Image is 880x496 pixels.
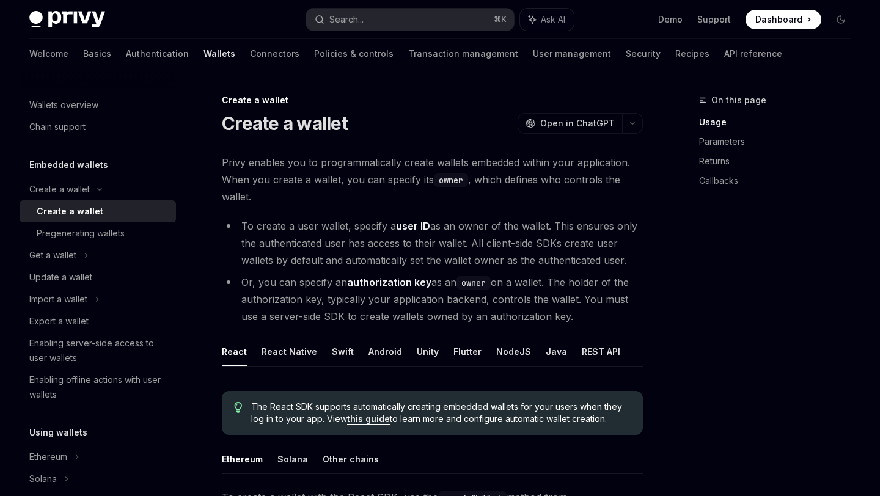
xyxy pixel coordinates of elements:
h5: Using wallets [29,425,87,440]
div: Wallets overview [29,98,98,112]
span: Open in ChatGPT [540,117,615,129]
a: API reference [724,39,782,68]
button: Ask AI [520,9,574,31]
button: Android [369,337,402,366]
a: Connectors [250,39,299,68]
a: Callbacks [699,171,860,191]
h5: Embedded wallets [29,158,108,172]
a: Chain support [20,116,176,138]
div: Enabling offline actions with user wallets [29,373,169,402]
li: To create a user wallet, specify a as an owner of the wallet. This ensures only the authenticated... [222,217,643,269]
span: Privy enables you to programmatically create wallets embedded within your application. When you c... [222,154,643,205]
a: Export a wallet [20,310,176,332]
a: Returns [699,151,860,171]
div: Chain support [29,120,86,134]
h1: Create a wallet [222,112,348,134]
strong: user ID [396,220,430,232]
strong: authorization key [347,276,431,288]
a: Parameters [699,132,860,151]
a: Wallets overview [20,94,176,116]
span: The React SDK supports automatically creating embedded wallets for your users when they log in to... [251,401,631,425]
a: Authentication [126,39,189,68]
a: Create a wallet [20,200,176,222]
button: React Native [262,337,317,366]
a: Enabling server-side access to user wallets [20,332,176,369]
button: Open in ChatGPT [518,113,622,134]
div: Search... [329,12,364,27]
code: owner [434,173,468,187]
img: dark logo [29,11,105,28]
svg: Tip [234,402,243,413]
div: Get a wallet [29,248,76,263]
button: Flutter [453,337,482,366]
a: Dashboard [746,10,821,29]
a: Policies & controls [314,39,394,68]
a: Usage [699,112,860,132]
div: Enabling server-side access to user wallets [29,336,169,365]
a: Pregenerating wallets [20,222,176,244]
a: Update a wallet [20,266,176,288]
span: On this page [711,93,766,108]
a: Wallets [204,39,235,68]
div: Import a wallet [29,292,87,307]
a: Recipes [675,39,710,68]
button: Swift [332,337,354,366]
button: REST API [582,337,620,366]
div: Export a wallet [29,314,89,329]
a: Security [626,39,661,68]
a: Enabling offline actions with user wallets [20,369,176,406]
button: Java [546,337,567,366]
button: Ethereum [222,445,263,473]
div: Pregenerating wallets [37,226,125,241]
a: Support [697,13,731,26]
code: owner [457,276,491,290]
button: NodeJS [496,337,531,366]
div: Solana [29,472,57,486]
span: Dashboard [755,13,802,26]
div: Create a wallet [37,204,103,219]
div: Create a wallet [29,182,90,197]
button: Unity [417,337,439,366]
li: Or, you can specify an as an on a wallet. The holder of the authorization key, typically your app... [222,274,643,325]
button: Search...⌘K [306,9,513,31]
a: Transaction management [408,39,518,68]
a: Basics [83,39,111,68]
button: Solana [277,445,308,473]
a: User management [533,39,611,68]
div: Ethereum [29,450,67,464]
a: Demo [658,13,683,26]
button: Other chains [323,445,379,473]
div: Update a wallet [29,270,92,285]
a: this guide [347,414,390,425]
div: Create a wallet [222,94,643,106]
a: Welcome [29,39,68,68]
span: ⌘ K [494,15,507,24]
button: React [222,337,247,366]
button: Toggle dark mode [831,10,851,29]
span: Ask AI [541,13,565,26]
